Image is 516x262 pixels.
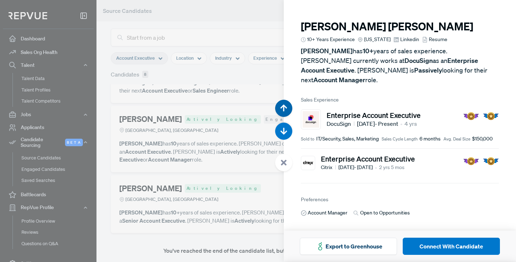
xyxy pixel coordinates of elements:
[483,157,499,165] img: Quota Badge
[357,119,398,128] span: [DATE] - Present
[483,112,499,120] img: Quota Badge
[327,119,354,128] span: DocuSign
[379,164,405,171] span: 2 yrs 5 mos
[429,36,447,43] span: Resume
[375,163,377,172] article: •
[313,76,365,84] strong: Account Manager
[364,36,391,43] span: [US_STATE]
[301,20,499,33] h3: [PERSON_NAME] [PERSON_NAME]
[472,135,493,143] span: $150,000
[321,154,415,163] h5: Enterprise Account Executive
[301,46,499,85] p: has years of sales experience. [PERSON_NAME] currently works at as an . [PERSON_NAME] is looking ...
[327,111,421,119] h5: Enterprise Account Executive
[403,238,500,255] button: Connect With Candidate
[414,66,442,74] strong: Passively
[400,119,402,128] article: •
[316,135,379,143] span: IT/Security, Sales, Marketing
[420,135,441,143] span: 6 months
[301,196,328,203] span: Preferences
[405,56,433,65] strong: DocuSign
[308,209,347,217] span: Account Manager
[393,36,419,43] a: Linkedin
[338,164,373,171] span: [DATE] - [DATE]
[400,36,419,43] span: Linkedin
[301,229,353,236] span: I’m willing to relocate to
[321,164,336,171] span: Citrix
[463,157,479,165] img: President Badge
[301,96,499,104] span: Sales Experience
[302,157,314,169] img: Citrix
[363,47,373,55] strong: 10+
[300,238,397,255] button: Export to Greenhouse
[360,209,410,217] span: Open to Opportunities
[463,112,479,120] img: President Badge
[303,111,319,128] img: DocuSign
[301,47,353,55] strong: [PERSON_NAME]
[422,36,447,43] a: Resume
[382,136,418,142] span: Sales Cycle Length
[405,119,417,128] span: 4 yrs
[307,36,355,43] span: 10+ Years Experience
[443,136,470,142] span: Avg. Deal Size
[301,136,314,142] span: Sold to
